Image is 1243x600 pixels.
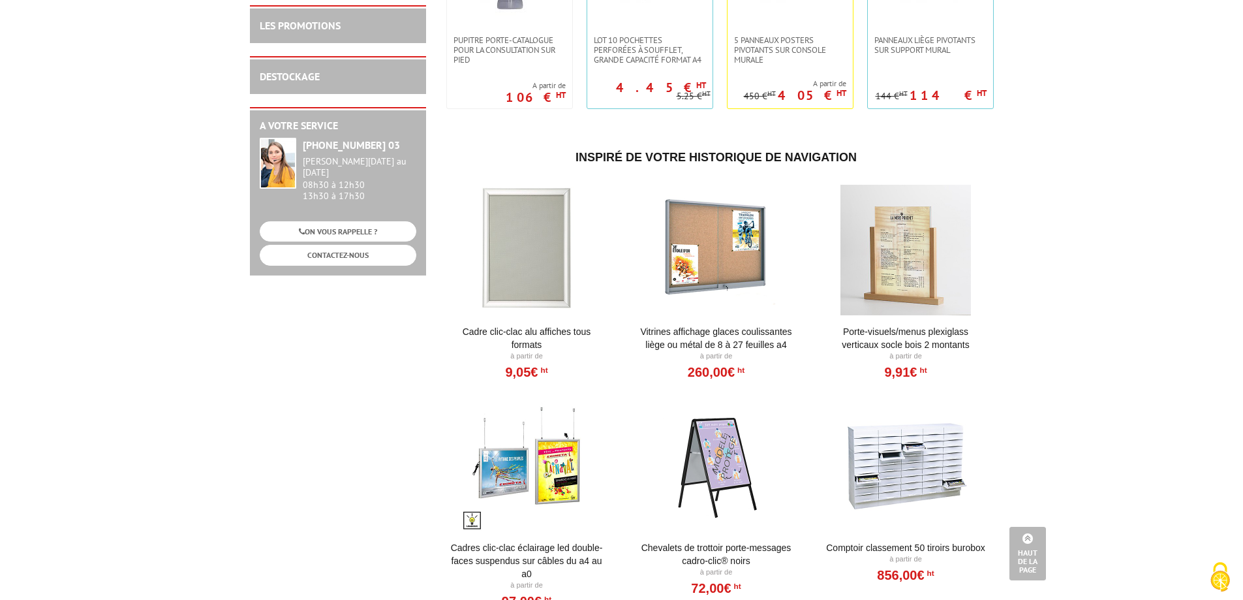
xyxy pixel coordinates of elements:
[778,91,846,99] p: 405 €
[260,221,416,242] a: ON VOUS RAPPELLE ?
[303,156,416,178] div: [PERSON_NAME][DATE] au [DATE]
[506,80,566,91] span: A partir de
[260,245,416,265] a: CONTACTEZ-NOUS
[447,35,572,65] a: Pupitre porte-catalogue pour la consultation sur pied
[587,35,713,65] a: Lot 10 Pochettes perforées à soufflet, grande capacité format A4
[836,87,846,99] sup: HT
[734,35,846,65] span: 5 panneaux posters pivotants sur console murale
[825,325,987,351] a: Porte-Visuels/Menus Plexiglass Verticaux Socle Bois 2 Montants
[691,584,741,592] a: 72,00€HT
[735,366,744,375] sup: HT
[744,78,846,89] span: A partir de
[744,91,776,101] p: 450 €
[446,351,607,362] p: À partir de
[825,554,987,565] p: À partir de
[884,368,927,376] a: 9,91€HT
[825,351,987,362] p: À partir de
[874,35,987,55] span: Panneaux liège pivotants sur support mural
[677,91,711,101] p: 5.25 €
[260,138,296,189] img: widget-service.jpg
[728,35,853,65] a: 5 panneaux posters pivotants sur console murale
[876,91,908,101] p: 144 €
[767,89,776,98] sup: HT
[702,89,711,98] sup: HT
[556,89,566,101] sup: HT
[636,567,797,578] p: À partir de
[260,120,416,132] h2: A votre service
[303,138,400,151] strong: [PHONE_NUMBER] 03
[636,325,797,351] a: Vitrines affichage glaces coulissantes liège ou métal de 8 à 27 feuilles A4
[575,151,857,164] span: Inspiré de votre historique de navigation
[594,35,706,65] span: Lot 10 Pochettes perforées à soufflet, grande capacité format A4
[538,366,547,375] sup: HT
[925,569,934,578] sup: HT
[977,87,987,99] sup: HT
[688,368,744,376] a: 260,00€HT
[260,19,341,32] a: LES PROMOTIONS
[696,80,706,91] sup: HT
[505,368,547,376] a: 9,05€HT
[910,91,987,99] p: 114 €
[636,351,797,362] p: À partir de
[1197,556,1243,600] button: Cookies (fenêtre modale)
[303,156,416,201] div: 08h30 à 12h30 13h30 à 17h30
[731,582,741,591] sup: HT
[260,70,320,83] a: DESTOCKAGE
[506,93,566,101] p: 106 €
[868,35,993,55] a: Panneaux liège pivotants sur support mural
[1009,527,1046,580] a: Haut de la page
[636,541,797,567] a: Chevalets de trottoir porte-messages Cadro-Clic® Noirs
[825,541,987,554] a: Comptoir Classement 50 Tiroirs Burobox
[616,84,706,91] p: 4.45 €
[899,89,908,98] sup: HT
[917,366,927,375] sup: HT
[446,580,607,591] p: À partir de
[1204,561,1236,593] img: Cookies (fenêtre modale)
[446,541,607,580] a: Cadres clic-clac éclairage LED double-faces suspendus sur câbles du A4 au A0
[453,35,566,65] span: Pupitre porte-catalogue pour la consultation sur pied
[446,325,607,351] a: Cadre Clic-Clac Alu affiches tous formats
[877,571,934,579] a: 856,00€HT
